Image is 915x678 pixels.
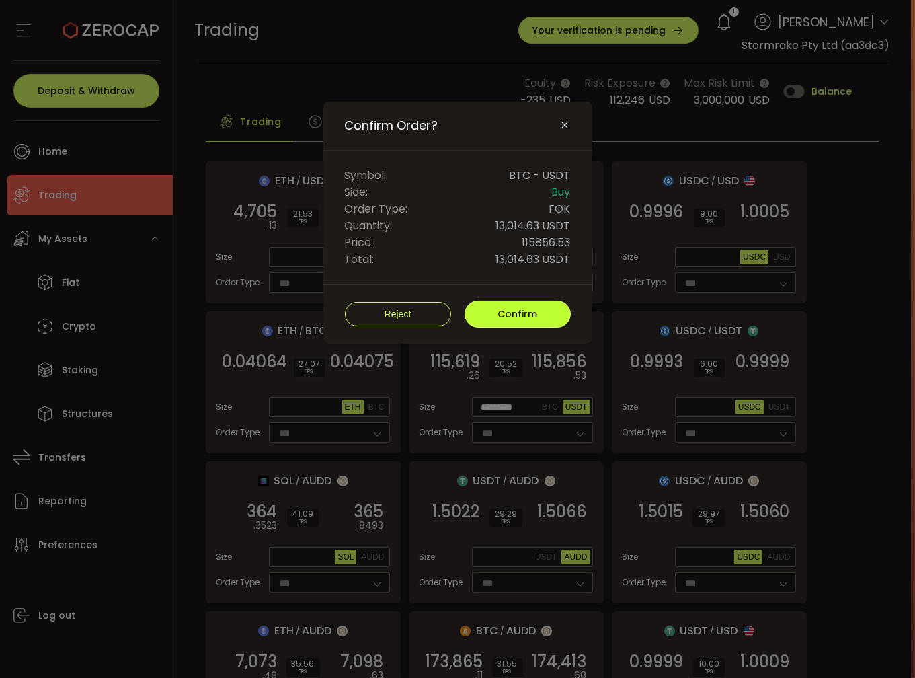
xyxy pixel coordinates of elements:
[848,613,915,678] iframe: Chat Widget
[510,167,571,184] span: BTC - USDT
[552,184,571,200] span: Buy
[465,301,571,328] button: Confirm
[522,234,571,251] span: 115856.53
[345,184,368,200] span: Side:
[323,102,592,344] div: Confirm Order?
[345,251,374,268] span: Total:
[496,251,571,268] span: 13,014.63 USDT
[345,167,387,184] span: Symbol:
[345,217,393,234] span: Quantity:
[498,307,537,321] span: Confirm
[496,217,571,234] span: 13,014.63 USDT
[549,200,571,217] span: FOK
[345,200,408,217] span: Order Type:
[385,309,411,319] span: Reject
[345,302,451,326] button: Reject
[345,234,374,251] span: Price:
